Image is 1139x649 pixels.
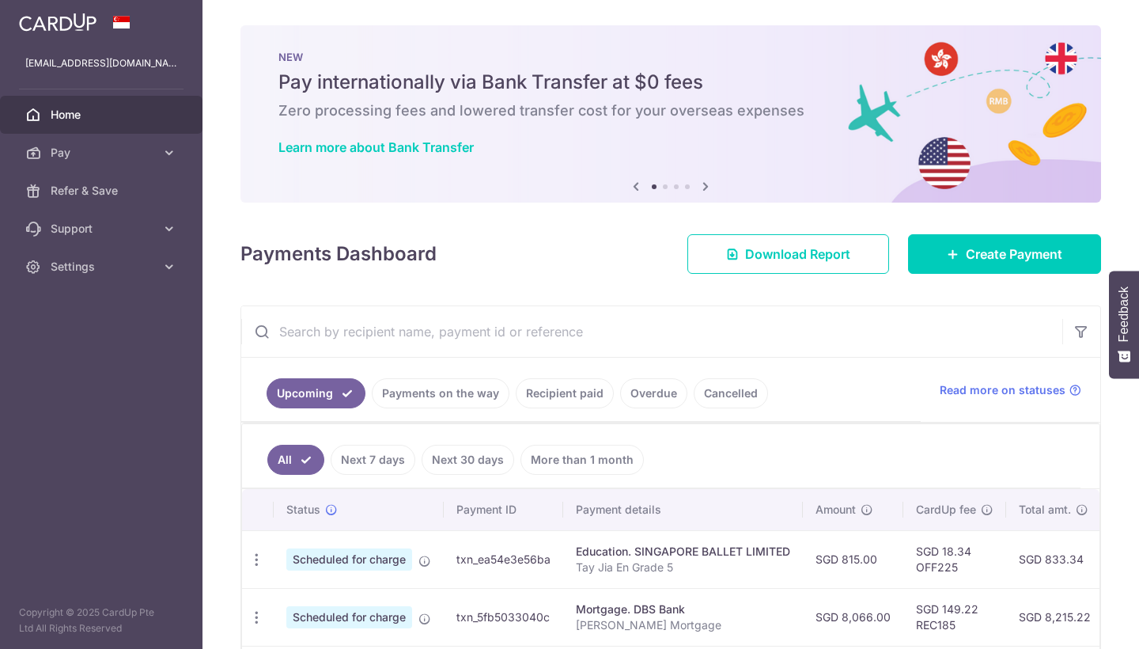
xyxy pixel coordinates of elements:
[51,221,155,237] span: Support
[903,530,1006,588] td: SGD 18.34 OFF225
[803,530,903,588] td: SGD 815.00
[267,378,365,408] a: Upcoming
[444,489,563,530] th: Payment ID
[1006,530,1104,588] td: SGD 833.34
[286,502,320,518] span: Status
[1006,588,1104,646] td: SGD 8,215.22
[694,378,768,408] a: Cancelled
[286,548,412,571] span: Scheduled for charge
[576,602,790,617] div: Mortgage. DBS Bank
[278,101,1063,120] h6: Zero processing fees and lowered transfer cost for your overseas expenses
[908,234,1101,274] a: Create Payment
[576,617,790,633] p: [PERSON_NAME] Mortgage
[966,245,1062,264] span: Create Payment
[576,560,790,575] p: Tay Jia En Grade 5
[51,259,155,275] span: Settings
[240,25,1101,203] img: Bank transfer banner
[1109,271,1139,378] button: Feedback - Show survey
[25,55,177,71] p: [EMAIL_ADDRESS][DOMAIN_NAME]
[745,245,850,264] span: Download Report
[576,544,790,560] div: Education. SINGAPORE BALLET LIMITED
[278,70,1063,95] h5: Pay internationally via Bank Transfer at $0 fees
[516,378,614,408] a: Recipient paid
[444,530,563,588] td: txn_ea54e3e56ba
[687,234,889,274] a: Download Report
[51,107,155,123] span: Home
[520,445,644,475] a: More than 1 month
[620,378,687,408] a: Overdue
[19,13,96,32] img: CardUp
[241,306,1062,357] input: Search by recipient name, payment id or reference
[803,588,903,646] td: SGD 8,066.00
[444,588,563,646] td: txn_5fb5033040c
[51,145,155,161] span: Pay
[267,445,324,475] a: All
[903,588,1006,646] td: SGD 149.22 REC185
[940,382,1081,398] a: Read more on statuses
[422,445,514,475] a: Next 30 days
[940,382,1065,398] span: Read more on statuses
[286,606,412,628] span: Scheduled for charge
[278,139,474,155] a: Learn more about Bank Transfer
[1019,502,1071,518] span: Total amt.
[1117,287,1131,342] span: Feedback
[916,502,976,518] span: CardUp fee
[278,51,1063,63] p: NEW
[51,183,155,199] span: Refer & Save
[563,489,803,530] th: Payment details
[331,445,415,475] a: Next 7 days
[372,378,509,408] a: Payments on the way
[240,240,437,268] h4: Payments Dashboard
[815,502,856,518] span: Amount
